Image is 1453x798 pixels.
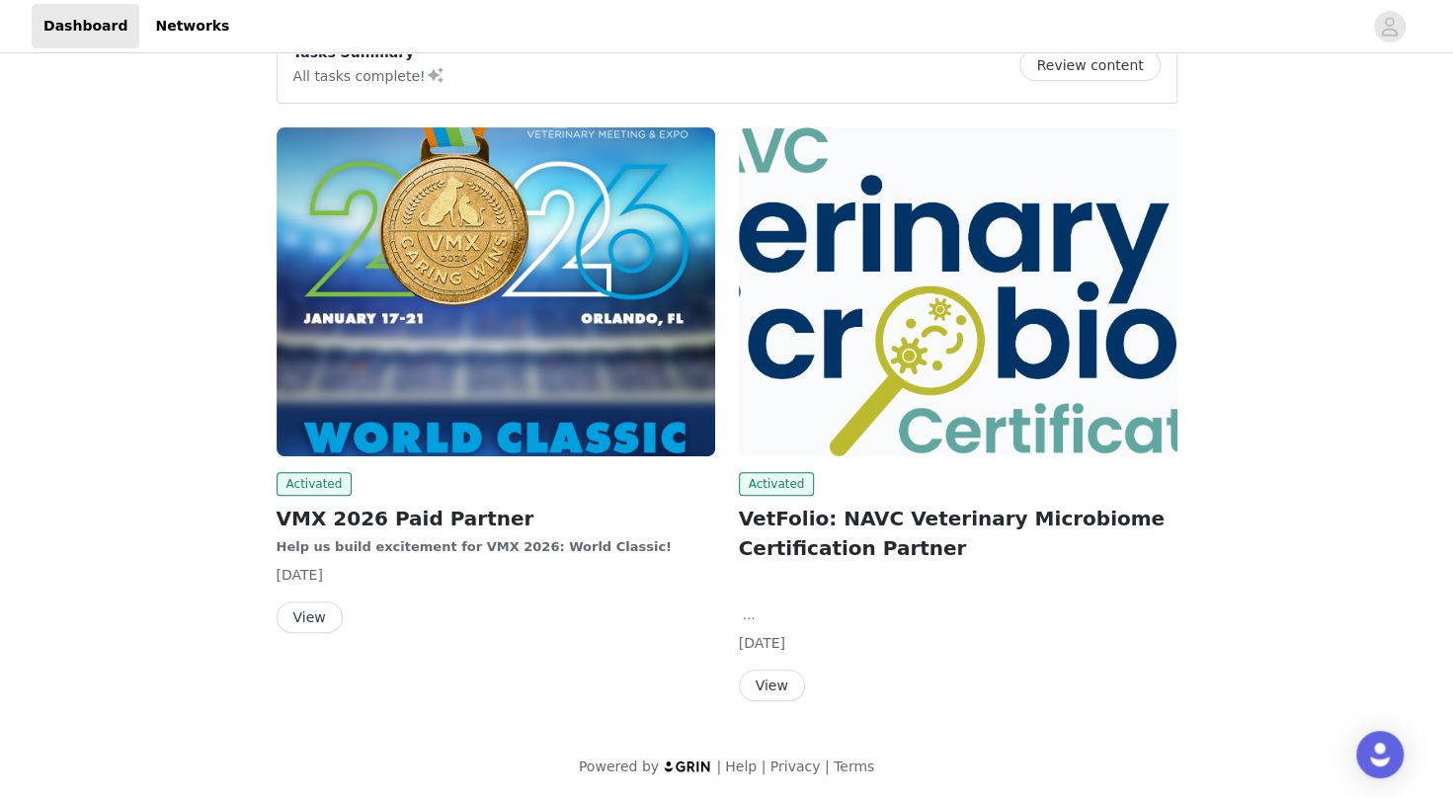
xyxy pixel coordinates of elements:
[739,472,815,496] span: Activated
[770,758,821,774] a: Privacy
[277,127,715,456] img: North American Veterinary Community (NAVC)
[739,127,1177,456] img: North American Veterinary Community (NAVC)
[739,670,805,701] button: View
[277,601,343,633] button: View
[725,758,757,774] a: Help
[143,4,241,48] a: Networks
[716,758,721,774] span: |
[739,678,805,693] a: View
[1380,11,1399,42] div: avatar
[1356,731,1404,778] div: Open Intercom Messenger
[739,504,1177,563] h2: VetFolio: NAVC Veterinary Microbiome Certification Partner
[834,758,874,774] a: Terms
[277,567,323,583] span: [DATE]
[579,758,659,774] span: Powered by
[293,63,445,87] p: All tasks complete!
[277,504,715,533] h2: VMX 2026 Paid Partner
[277,539,672,554] strong: Help us build excitement for VMX 2026: World Classic!
[825,758,830,774] span: |
[32,4,139,48] a: Dashboard
[1019,49,1160,81] button: Review content
[277,610,343,625] a: View
[761,758,766,774] span: |
[663,759,712,772] img: logo
[277,472,353,496] span: Activated
[739,635,785,651] span: [DATE]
